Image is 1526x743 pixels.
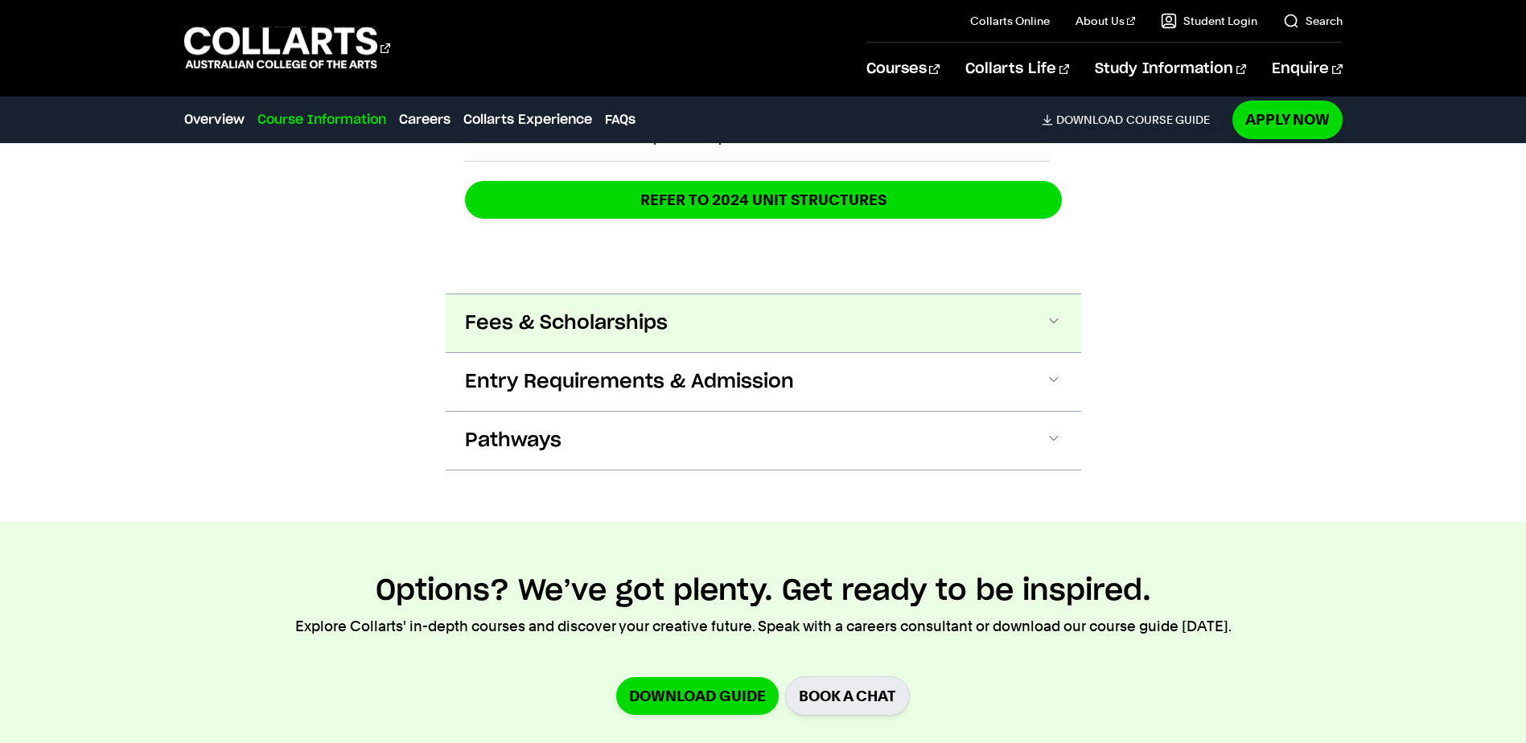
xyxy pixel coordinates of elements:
[1232,101,1343,138] a: Apply Now
[376,573,1151,609] h2: Options? We’ve got plenty. Get ready to be inspired.
[605,110,635,129] a: FAQs
[1076,13,1135,29] a: About Us
[1161,13,1257,29] a: Student Login
[463,110,592,129] a: Collarts Experience
[257,110,386,129] a: Course Information
[446,294,1081,352] button: Fees & Scholarships
[1283,13,1343,29] a: Search
[465,428,561,454] span: Pathways
[970,13,1050,29] a: Collarts Online
[1272,43,1342,96] a: Enquire
[446,353,1081,411] button: Entry Requirements & Admission
[399,110,450,129] a: Careers
[446,412,1081,470] button: Pathways
[184,110,245,129] a: Overview
[1095,43,1246,96] a: Study Information
[1056,113,1123,127] span: Download
[785,676,910,716] a: BOOK A CHAT
[184,25,390,71] div: Go to homepage
[465,310,668,336] span: Fees & Scholarships
[295,615,1232,638] p: Explore Collarts' in-depth courses and discover your creative future. Speak with a careers consul...
[965,43,1069,96] a: Collarts Life
[465,369,794,395] span: Entry Requirements & Admission
[866,43,940,96] a: Courses
[616,677,779,715] a: Download Guide
[1042,113,1223,127] a: DownloadCourse Guide
[465,181,1062,219] a: REFER TO 2024 unit structures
